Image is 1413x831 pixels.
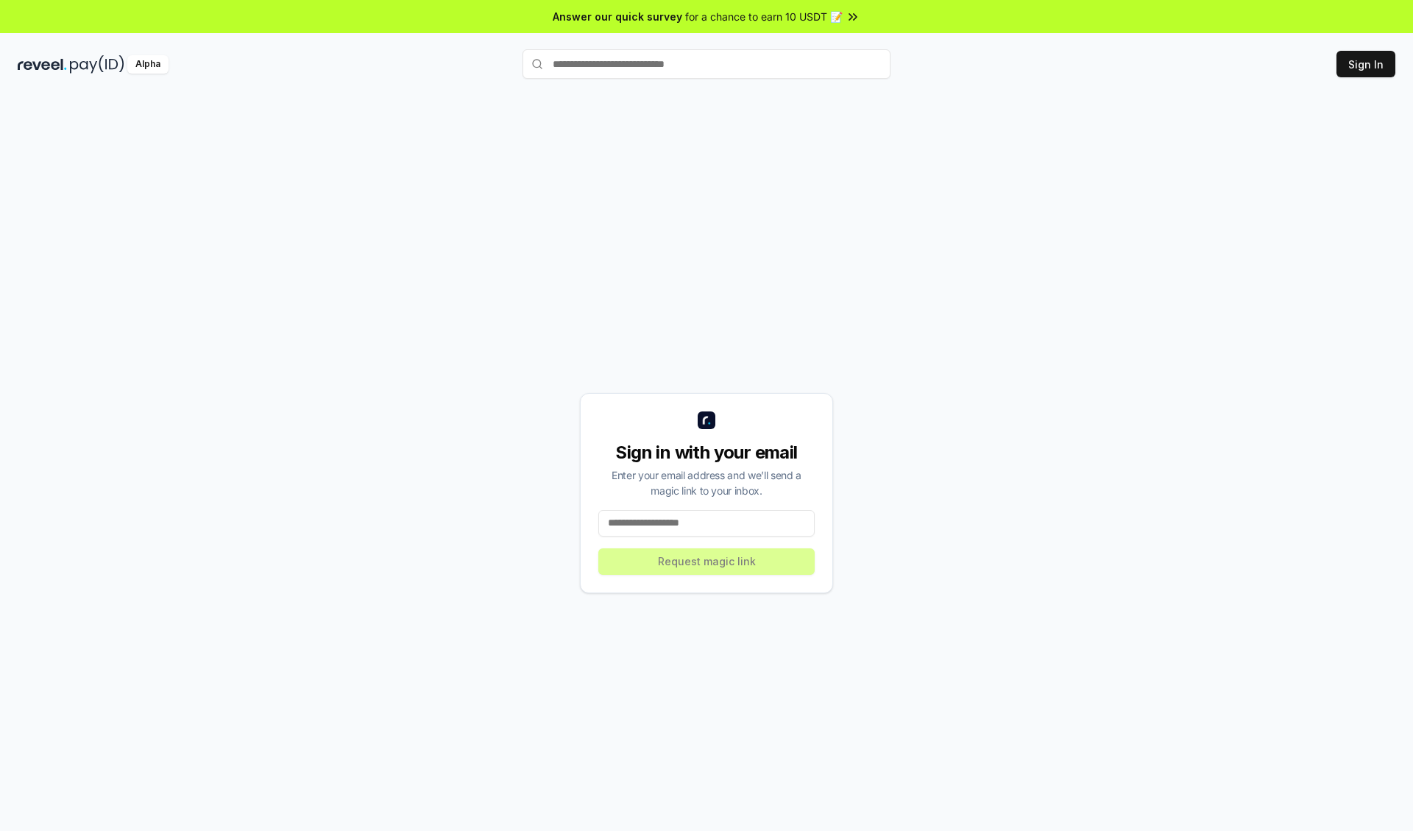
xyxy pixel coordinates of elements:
img: reveel_dark [18,55,67,74]
button: Sign In [1336,51,1395,77]
span: for a chance to earn 10 USDT 📝 [685,9,843,24]
div: Enter your email address and we’ll send a magic link to your inbox. [598,467,815,498]
img: logo_small [698,411,715,429]
span: Answer our quick survey [553,9,682,24]
img: pay_id [70,55,124,74]
div: Sign in with your email [598,441,815,464]
div: Alpha [127,55,169,74]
